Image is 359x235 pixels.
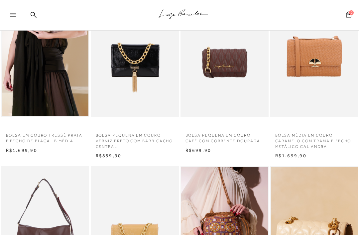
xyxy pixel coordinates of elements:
span: R$1.699,90 [6,148,37,153]
span: R$859,90 [96,153,122,158]
span: R$1.699,90 [275,153,306,158]
a: BOLSA PEQUENA EM COURO CAFÉ COM CORRENTE DOURADA [180,129,269,144]
a: BOLSA MÉDIA EM COURO CARAMELO COM TRAMA E FECHO METÁLICO CALIANDRA [270,129,358,149]
span: 0 [349,10,354,15]
button: 0 [344,11,353,20]
a: BOLSA EM COURO TRESSÊ PRATA E FECHO DE PLACA LB MÉDIA [1,129,89,144]
span: R$699,90 [185,148,211,153]
a: BOLSA PEQUENA EM COURO VERNIZ PRETO COM BARBICACHO CENTRAL [91,129,179,149]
